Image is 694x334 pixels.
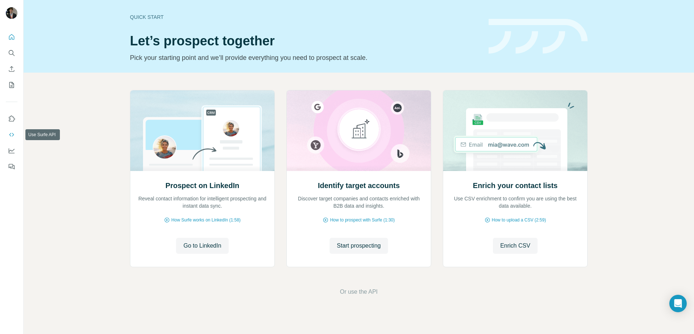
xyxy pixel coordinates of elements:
[6,112,17,125] button: Use Surfe on LinkedIn
[6,62,17,76] button: Enrich CSV
[171,217,241,223] span: How Surfe works on LinkedIn (1:58)
[318,180,400,191] h2: Identify target accounts
[330,217,395,223] span: How to prospect with Surfe (1:30)
[130,13,480,21] div: Quick start
[330,238,388,254] button: Start prospecting
[130,34,480,48] h1: Let’s prospect together
[130,90,275,171] img: Prospect on LinkedIn
[6,160,17,173] button: Feedback
[6,128,17,141] button: Use Surfe API
[337,241,381,250] span: Start prospecting
[6,144,17,157] button: Dashboard
[130,53,480,63] p: Pick your starting point and we’ll provide everything you need to prospect at scale.
[294,195,424,209] p: Discover target companies and contacts enriched with B2B data and insights.
[450,195,580,209] p: Use CSV enrichment to confirm you are using the best data available.
[6,7,17,19] img: Avatar
[166,180,239,191] h2: Prospect on LinkedIn
[6,46,17,60] button: Search
[500,241,530,250] span: Enrich CSV
[443,90,588,171] img: Enrich your contact lists
[176,238,228,254] button: Go to LinkedIn
[669,295,687,312] div: Open Intercom Messenger
[493,238,538,254] button: Enrich CSV
[340,288,377,296] button: Or use the API
[183,241,221,250] span: Go to LinkedIn
[492,217,546,223] span: How to upload a CSV (2:59)
[6,30,17,44] button: Quick start
[138,195,267,209] p: Reveal contact information for intelligent prospecting and instant data sync.
[286,90,431,171] img: Identify target accounts
[489,19,588,54] img: banner
[6,78,17,91] button: My lists
[473,180,558,191] h2: Enrich your contact lists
